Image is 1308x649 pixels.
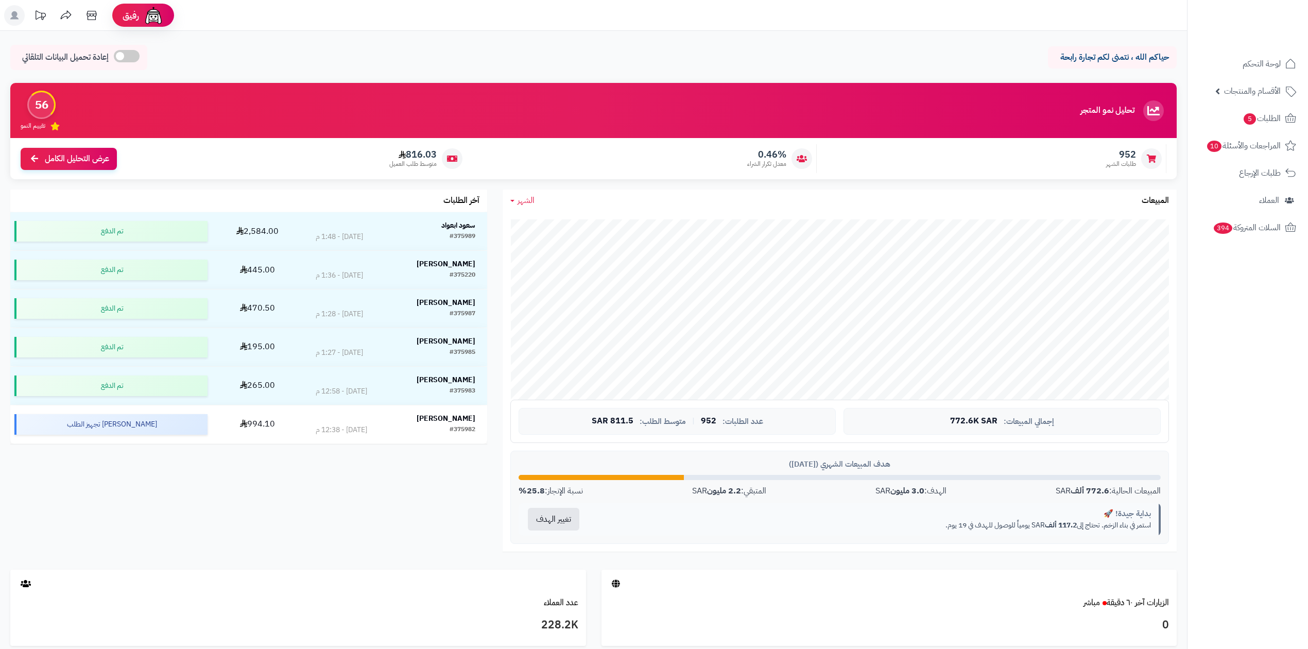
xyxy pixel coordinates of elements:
h3: 228.2K [18,617,578,634]
span: الطلبات [1243,111,1281,126]
div: المتبقي: SAR [692,485,766,497]
div: [PERSON_NAME] تجهيز الطلب [14,414,208,435]
span: | [692,417,695,425]
h3: تحليل نمو المتجر [1080,106,1134,115]
div: هدف المبيعات الشهري ([DATE]) [519,459,1161,470]
span: عرض التحليل الكامل [45,153,109,165]
div: [DATE] - 12:58 م [316,386,367,397]
div: تم الدفع [14,375,208,396]
td: 470.50 [212,289,303,328]
span: لوحة التحكم [1243,57,1281,71]
div: الهدف: SAR [875,485,946,497]
strong: سعود ابعواد [441,220,475,231]
td: 265.00 [212,367,303,405]
p: استمر في بناء الزخم. تحتاج إلى SAR يومياً للوصول للهدف في 19 يوم. [596,520,1151,531]
a: لوحة التحكم [1194,52,1302,76]
strong: 25.8% [519,485,545,497]
a: الطلبات5 [1194,106,1302,131]
img: ai-face.png [143,5,164,26]
div: #375987 [450,309,475,319]
span: 394 [1214,223,1232,234]
span: إجمالي المبيعات: [1004,417,1054,426]
td: 994.10 [212,405,303,443]
a: عرض التحليل الكامل [21,148,117,170]
span: رفيق [123,9,139,22]
a: السلات المتروكة394 [1194,215,1302,240]
small: مباشر [1083,596,1100,609]
span: السلات المتروكة [1213,220,1281,235]
div: المبيعات الحالية: SAR [1056,485,1161,497]
strong: [PERSON_NAME] [417,259,475,269]
span: 952 [701,417,716,426]
a: عدد العملاء [544,596,578,609]
span: 5 [1244,113,1256,125]
div: [DATE] - 1:48 م [316,232,363,242]
strong: 772.6 ألف [1071,485,1109,497]
strong: 2.2 مليون [707,485,741,497]
div: نسبة الإنجاز: [519,485,583,497]
div: [DATE] - 12:38 م [316,425,367,435]
div: تم الدفع [14,221,208,242]
td: 2,584.00 [212,212,303,250]
div: #375985 [450,348,475,358]
span: الأقسام والمنتجات [1224,84,1281,98]
span: تقييم النمو [21,122,45,130]
strong: [PERSON_NAME] [417,336,475,347]
span: 772.6K SAR [950,417,997,426]
p: حياكم الله ، نتمنى لكم تجارة رابحة [1056,52,1169,63]
strong: [PERSON_NAME] [417,297,475,308]
strong: 117.2 ألف [1045,520,1077,531]
td: 445.00 [212,251,303,289]
a: العملاء [1194,188,1302,213]
span: 952 [1106,149,1136,160]
div: تم الدفع [14,298,208,319]
div: #375983 [450,386,475,397]
span: متوسط الطلب: [640,417,686,426]
span: 0.46% [747,149,786,160]
a: الزيارات آخر ٦٠ دقيقةمباشر [1083,596,1169,609]
span: طلبات الإرجاع [1239,166,1281,180]
div: #375220 [450,270,475,281]
div: تم الدفع [14,260,208,280]
span: متوسط طلب العميل [389,160,437,168]
h3: المبيعات [1142,196,1169,206]
div: [DATE] - 1:27 م [316,348,363,358]
h3: 0 [609,617,1169,634]
h3: آخر الطلبات [443,196,479,206]
div: #375982 [450,425,475,435]
a: طلبات الإرجاع [1194,161,1302,185]
span: 10 [1207,141,1221,152]
div: [DATE] - 1:36 م [316,270,363,281]
span: إعادة تحميل البيانات التلقائي [22,52,109,63]
span: 811.5 SAR [592,417,633,426]
span: معدل تكرار الشراء [747,160,786,168]
span: الشهر [518,194,535,207]
a: الشهر [510,195,535,207]
strong: 3.0 مليون [890,485,924,497]
div: تم الدفع [14,337,208,357]
div: [DATE] - 1:28 م [316,309,363,319]
div: بداية جيدة! 🚀 [596,508,1151,519]
span: العملاء [1259,193,1279,208]
div: #375989 [450,232,475,242]
a: تحديثات المنصة [27,5,53,28]
span: المراجعات والأسئلة [1206,139,1281,153]
strong: [PERSON_NAME] [417,374,475,385]
strong: [PERSON_NAME] [417,413,475,424]
a: المراجعات والأسئلة10 [1194,133,1302,158]
span: طلبات الشهر [1106,160,1136,168]
span: عدد الطلبات: [722,417,763,426]
span: 816.03 [389,149,437,160]
td: 195.00 [212,328,303,366]
button: تغيير الهدف [528,508,579,531]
